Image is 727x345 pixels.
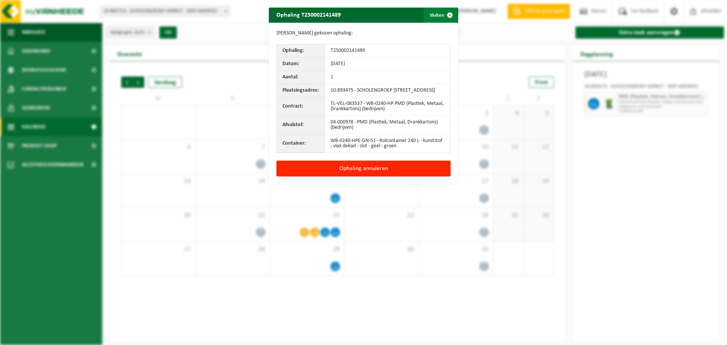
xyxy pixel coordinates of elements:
[269,8,348,22] h2: Ophaling T250002141489
[325,58,450,71] td: [DATE]
[325,134,450,153] td: WB-0240-HPE-GN-51 - Rolcontainer 240 L - kunststof - vlak deksel - slot - geel - groen
[277,116,325,134] th: Afvalstof:
[277,134,325,153] th: Container:
[277,44,325,58] th: Ophaling:
[424,8,457,23] button: Sluiten
[276,161,451,176] button: Ophaling annuleren
[277,84,325,97] th: Plaatsingsadres:
[277,97,325,116] th: Contract:
[325,116,450,134] td: 04-000978 - PMD (Plastiek, Metaal, Drankkartons) (bedrijven)
[325,97,450,116] td: TL-VEL-083537 - WB-0240-HP PMD (Plastiek, Metaal, Drankkartons) (bedrijven)
[276,30,451,36] p: [PERSON_NAME] gekozen ophaling:
[277,58,325,71] th: Datum:
[325,44,450,58] td: T250002141489
[325,84,450,97] td: 10-893475 - SCHOLENGROEP [STREET_ADDRESS]
[277,71,325,84] th: Aantal:
[325,71,450,84] td: 1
